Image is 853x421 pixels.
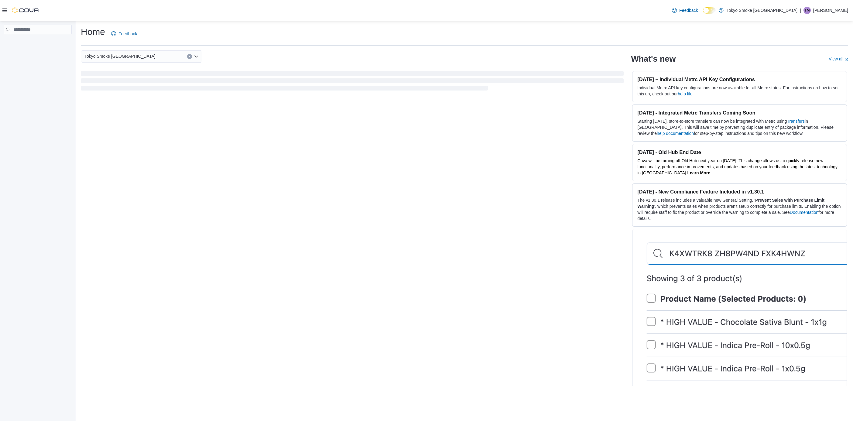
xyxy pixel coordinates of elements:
[637,197,842,221] p: The v1.30.1 release includes a valuable new General Setting, ' ', which prevents sales when produ...
[703,7,716,14] input: Dark Mode
[109,28,139,40] a: Feedback
[81,26,105,38] h1: Home
[194,54,199,59] button: Open list of options
[631,54,676,64] h2: What's new
[84,53,156,60] span: Tokyo Smoke [GEOGRAPHIC_DATA]
[637,110,842,116] h3: [DATE] - Integrated Metrc Transfers Coming Soon
[679,7,698,13] span: Feedback
[12,7,39,13] img: Cova
[678,91,692,96] a: help file
[829,56,848,61] a: View allExternal link
[687,170,710,175] a: Learn More
[787,119,805,124] a: Transfers
[4,36,72,50] nav: Complex example
[637,118,842,136] p: Starting [DATE], store-to-store transfers can now be integrated with Metrc using in [GEOGRAPHIC_D...
[800,7,801,14] p: |
[118,31,137,37] span: Feedback
[727,7,798,14] p: Tokyo Smoke [GEOGRAPHIC_DATA]
[637,76,842,82] h3: [DATE] – Individual Metrc API Key Configurations
[637,85,842,97] p: Individual Metrc API key configurations are now available for all Metrc states. For instructions ...
[637,189,842,195] h3: [DATE] - New Compliance Feature Included in v1.30.1
[637,149,842,155] h3: [DATE] - Old Hub End Date
[637,158,838,175] span: Cova will be turning off Old Hub next year on [DATE]. This change allows us to quickly release ne...
[657,131,694,136] a: help documentation
[813,7,848,14] p: [PERSON_NAME]
[81,72,624,92] span: Loading
[803,7,811,14] div: Taylor Murphy
[844,58,848,61] svg: External link
[804,7,810,14] span: TM
[187,54,192,59] button: Clear input
[670,4,700,16] a: Feedback
[790,210,818,215] a: Documentation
